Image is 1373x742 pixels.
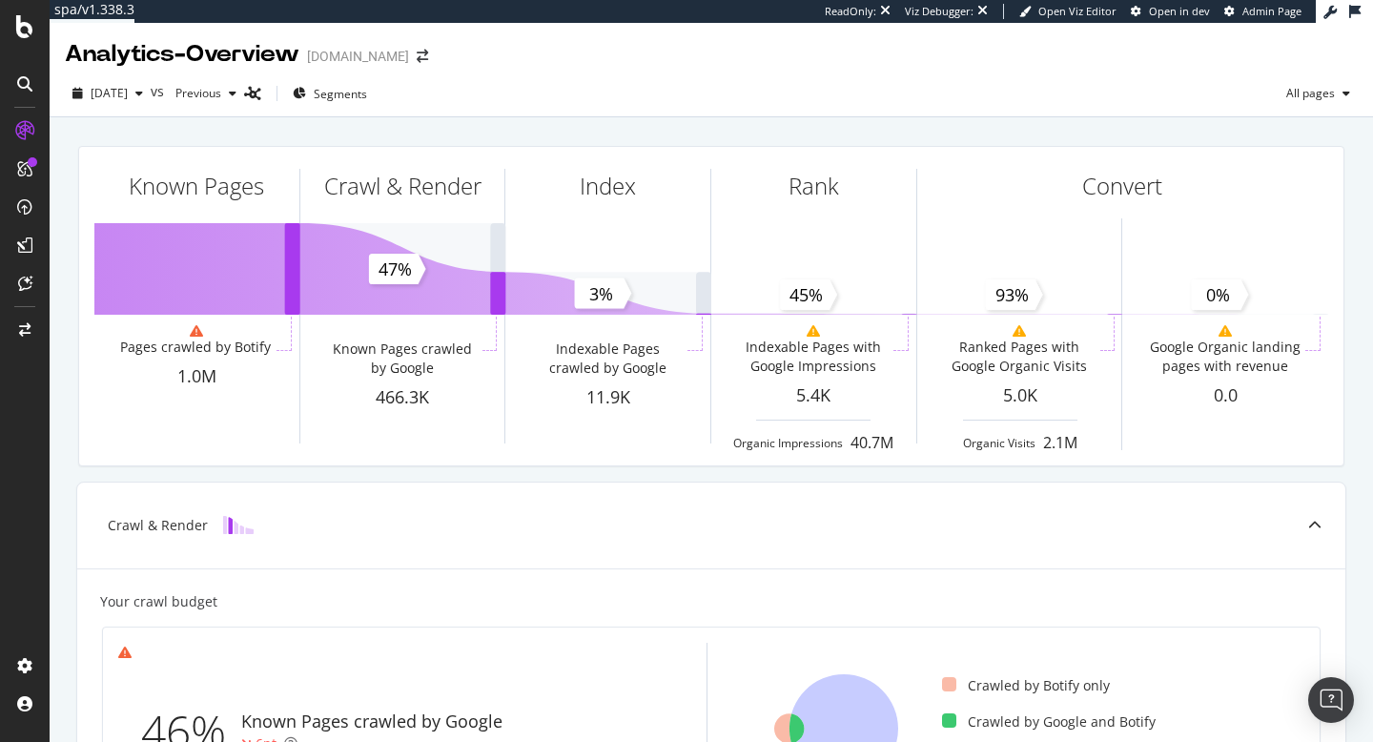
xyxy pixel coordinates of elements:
div: 11.9K [505,385,710,410]
div: Crawled by Google and Botify [942,712,1156,732]
div: 5.4K [711,383,916,408]
div: ReadOnly: [825,4,876,19]
div: Open Intercom Messenger [1308,677,1354,723]
span: 2025 Oct. 3rd [91,85,128,101]
div: Pages crawled by Botify [120,338,271,357]
button: Segments [285,78,375,109]
span: Previous [168,85,221,101]
div: Crawl & Render [324,170,482,202]
div: Your crawl budget [100,592,217,611]
a: Open in dev [1131,4,1210,19]
div: arrow-right-arrow-left [417,50,428,63]
div: Indexable Pages crawled by Google [531,340,684,378]
button: Previous [168,78,244,109]
div: Crawl & Render [108,516,208,535]
div: 40.7M [850,432,893,454]
a: Open Viz Editor [1019,4,1117,19]
span: Open Viz Editor [1038,4,1117,18]
div: Known Pages [129,170,264,202]
div: Organic Impressions [733,435,843,451]
div: 1.0M [94,364,299,389]
div: [DOMAIN_NAME] [307,47,409,66]
button: [DATE] [65,78,151,109]
div: Index [580,170,636,202]
div: Indexable Pages with Google Impressions [737,338,890,376]
span: Open in dev [1149,4,1210,18]
div: Viz Debugger: [905,4,973,19]
div: Crawled by Botify only [942,676,1110,695]
button: All pages [1279,78,1358,109]
div: Known Pages crawled by Google [241,710,502,734]
a: Admin Page [1224,4,1301,19]
span: All pages [1279,85,1335,101]
span: Admin Page [1242,4,1301,18]
span: Segments [314,86,367,102]
div: Known Pages crawled by Google [325,340,478,378]
div: 466.3K [300,385,505,410]
div: Rank [789,170,839,202]
div: Analytics - Overview [65,38,299,71]
span: vs [151,82,168,101]
img: block-icon [223,516,254,534]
